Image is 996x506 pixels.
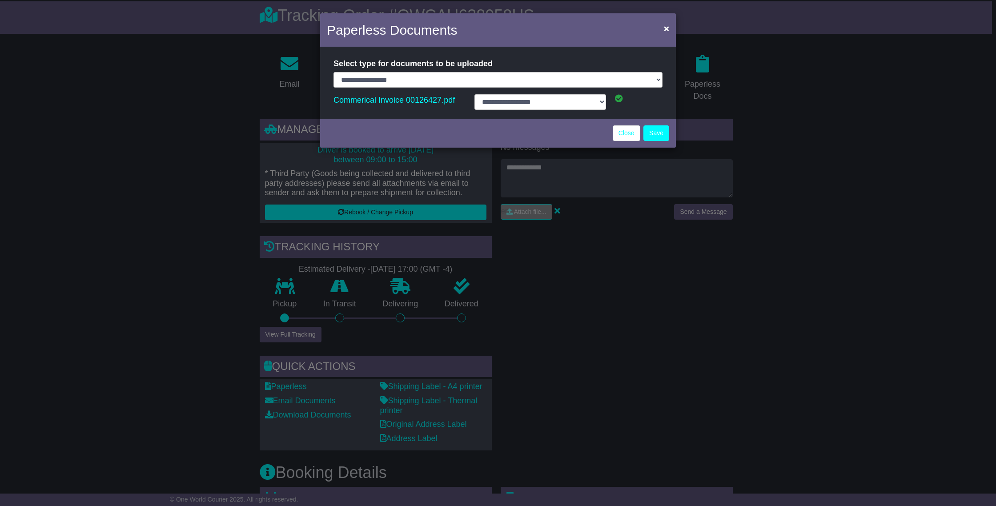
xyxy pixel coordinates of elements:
a: Close [613,125,640,141]
button: Save [643,125,669,141]
button: Close [659,19,674,37]
a: Commerical Invoice 00126427.pdf [333,93,455,107]
label: Select type for documents to be uploaded [333,56,493,72]
h4: Paperless Documents [327,20,457,40]
span: × [664,23,669,33]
